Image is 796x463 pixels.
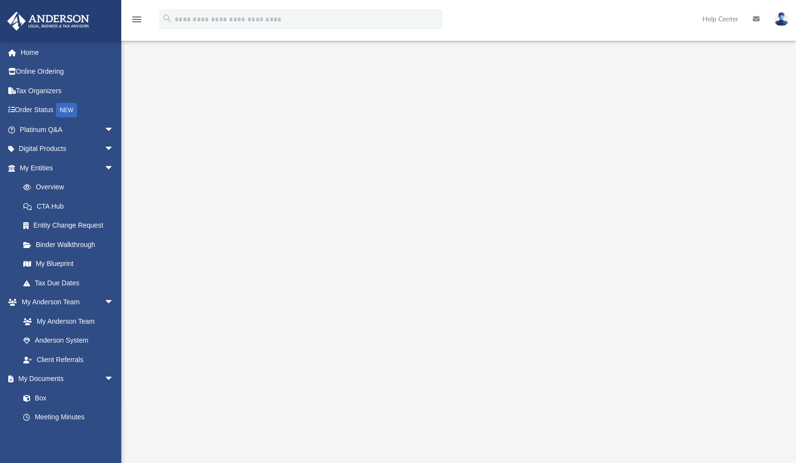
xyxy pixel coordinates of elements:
a: Box [14,388,119,408]
i: search [162,13,173,24]
span: arrow_drop_down [104,120,124,140]
a: Client Referrals [14,350,124,369]
a: My Anderson Teamarrow_drop_down [7,293,124,312]
a: menu [131,18,143,25]
span: arrow_drop_down [104,139,124,159]
img: Anderson Advisors Platinum Portal [4,12,92,31]
i: menu [131,14,143,25]
a: Forms Library [14,427,119,446]
div: NEW [56,103,77,117]
a: Home [7,43,129,62]
a: My Blueprint [14,254,124,274]
a: Online Ordering [7,62,129,82]
img: User Pic [774,12,789,26]
span: arrow_drop_down [104,158,124,178]
a: Platinum Q&Aarrow_drop_down [7,120,129,139]
a: My Anderson Team [14,312,119,331]
a: Anderson System [14,331,124,350]
span: arrow_drop_down [104,293,124,313]
a: My Entitiesarrow_drop_down [7,158,129,178]
a: Meeting Minutes [14,408,124,427]
a: Entity Change Request [14,216,129,235]
a: Order StatusNEW [7,100,129,120]
a: My Documentsarrow_drop_down [7,369,124,389]
a: Binder Walkthrough [14,235,129,254]
a: CTA Hub [14,197,129,216]
a: Digital Productsarrow_drop_down [7,139,129,159]
span: arrow_drop_down [104,369,124,389]
a: Tax Organizers [7,81,129,100]
a: Tax Due Dates [14,273,129,293]
a: Overview [14,178,129,197]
